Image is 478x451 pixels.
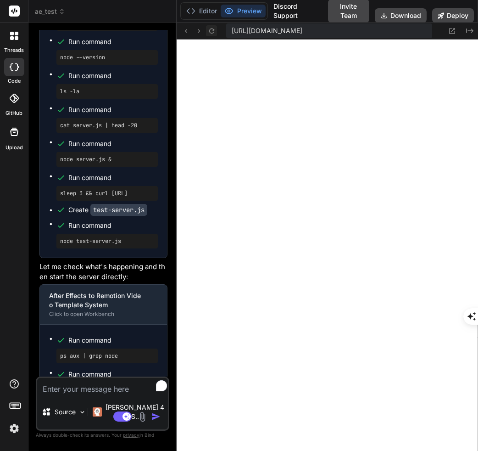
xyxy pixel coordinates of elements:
[49,310,143,318] div: Click to open Workbench
[432,8,474,23] button: Deploy
[68,173,158,182] span: Run command
[78,408,86,416] img: Pick Models
[60,190,154,197] pre: sleep 3 && curl [URL]
[68,336,158,345] span: Run command
[6,421,22,436] img: settings
[39,262,167,282] p: Let me check what's happening and then start the server directly:
[106,403,164,421] p: [PERSON_NAME] 4 S..
[60,237,154,245] pre: node test-server.js
[55,407,76,417] p: Source
[60,54,154,61] pre: node --version
[35,7,65,16] span: ae_test
[183,5,221,17] button: Editor
[60,122,154,129] pre: cat server.js | head -20
[90,204,147,216] code: test-server.js
[68,139,158,148] span: Run command
[60,156,154,163] pre: node server.js &
[60,88,154,95] pre: ls -la
[68,105,158,114] span: Run command
[37,378,168,395] textarea: To enrich screen reader interactions, please activate Accessibility in Grammarly extension settings
[137,412,148,422] img: attachment
[6,109,22,117] label: GitHub
[68,370,158,379] span: Run command
[232,26,302,35] span: [URL][DOMAIN_NAME]
[123,432,139,438] span: privacy
[68,221,158,230] span: Run command
[68,205,147,214] div: Create
[68,37,158,46] span: Run command
[8,77,21,85] label: code
[40,285,152,324] button: After Effects to Remotion Video Template SystemClick to open Workbench
[93,407,102,417] img: Claude 4 Sonnet
[4,46,24,54] label: threads
[6,144,23,152] label: Upload
[221,5,266,17] button: Preview
[49,291,143,310] div: After Effects to Remotion Video Template System
[375,8,427,23] button: Download
[177,39,478,451] iframe: Preview
[68,71,158,80] span: Run command
[60,352,154,360] pre: ps aux | grep node
[151,412,161,421] img: icon
[36,431,169,440] p: Always double-check its answers. Your in Bind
